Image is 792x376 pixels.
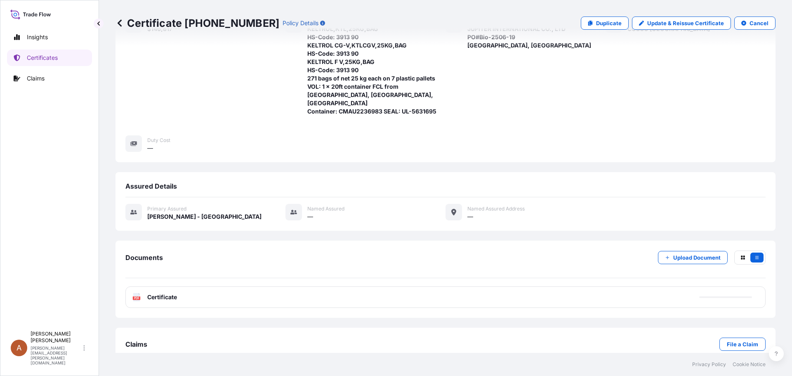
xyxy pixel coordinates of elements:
text: PDF [134,297,139,300]
p: Cancel [750,19,768,27]
a: Claims [7,70,92,87]
a: Certificates [7,50,92,66]
a: File a Claim [719,338,766,351]
span: Named Assured Address [467,206,525,212]
a: Update & Reissue Certificate [632,17,731,30]
p: [PERSON_NAME][EMAIL_ADDRESS][PERSON_NAME][DOMAIN_NAME] [31,345,82,365]
span: Documents [125,253,163,262]
span: No claims were submitted against this certificate . [125,351,257,359]
span: A [16,344,21,352]
p: Policy Details [283,19,318,27]
span: Primary assured [147,206,186,212]
span: Claims [125,340,147,348]
span: — [307,213,313,221]
span: Certificate [147,293,177,301]
p: Certificates [27,54,58,62]
p: Upload Document [673,253,721,262]
p: Insights [27,33,48,41]
span: Named Assured [307,206,344,212]
span: Duty Cost [147,137,170,144]
a: Cookie Notice [733,361,766,368]
p: [PERSON_NAME] [PERSON_NAME] [31,331,82,344]
p: Claims [27,74,45,83]
a: Insights [7,29,92,45]
a: Privacy Policy [692,361,726,368]
span: KELTROL,KTL,25KG,BAG HS-Code: 3913 90 KELTROL CG-V,KTLCGV,25KG,BAG HS-Code: 3913 90 KELTROL F V,2... [307,25,445,116]
p: Certificate [PHONE_NUMBER] [115,17,279,30]
span: — [147,144,153,152]
button: Upload Document [658,251,728,264]
p: File a Claim [727,340,758,348]
button: Cancel [734,17,775,30]
span: Assured Details [125,182,177,190]
a: Duplicate [581,17,629,30]
span: — [467,213,473,221]
span: [PERSON_NAME] - [GEOGRAPHIC_DATA] [147,213,262,221]
p: Update & Reissue Certificate [647,19,724,27]
p: Duplicate [596,19,622,27]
